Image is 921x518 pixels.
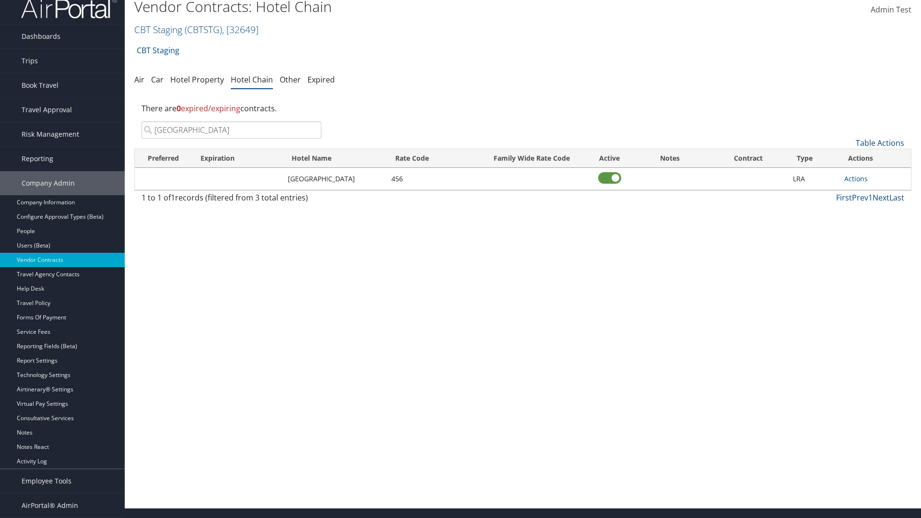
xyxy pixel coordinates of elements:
span: AirPortal® Admin [22,494,78,518]
th: Preferred: activate to sort column ascending [135,149,192,168]
a: Car [151,74,164,85]
a: Expired [307,74,335,85]
th: Contract: activate to sort column ascending [708,149,788,168]
td: 456 [387,168,477,190]
span: Book Travel [22,73,59,97]
input: Search [142,121,321,139]
th: Family Wide Rate Code: activate to sort column ascending [477,149,587,168]
th: Expiration: activate to sort column ascending [192,149,283,168]
strong: 0 [177,103,181,114]
a: 1 [868,192,873,203]
a: Next [873,192,889,203]
a: Air [134,74,144,85]
th: Hotel Name: activate to sort column ascending [283,149,387,168]
a: Other [280,74,301,85]
span: ( CBTSTG ) [185,23,222,36]
th: Notes: activate to sort column ascending [632,149,708,168]
span: Reporting [22,147,53,171]
a: Table Actions [856,138,904,148]
span: Employee Tools [22,469,71,493]
a: CBT Staging [134,23,259,36]
th: Rate Code: activate to sort column ascending [387,149,477,168]
a: Last [889,192,904,203]
a: CBT Staging [137,41,179,60]
span: expired/expiring [177,103,240,114]
span: Risk Management [22,122,79,146]
span: Admin Test [871,4,911,15]
div: There are contracts. [134,95,911,121]
div: 1 to 1 of records (filtered from 3 total entries) [142,192,321,208]
span: , [ 32649 ] [222,23,259,36]
td: LRA [788,168,839,190]
th: Type: activate to sort column ascending [788,149,839,168]
a: First [836,192,852,203]
span: Company Admin [22,171,75,195]
th: Actions [839,149,911,168]
span: Travel Approval [22,98,72,122]
td: [GEOGRAPHIC_DATA] [283,168,387,190]
a: Prev [852,192,868,203]
th: Active: activate to sort column ascending [587,149,632,168]
span: Dashboards [22,24,60,48]
a: Actions [844,174,868,183]
span: Trips [22,49,38,73]
a: Hotel Property [170,74,224,85]
span: 1 [171,192,175,203]
a: Hotel Chain [231,74,273,85]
